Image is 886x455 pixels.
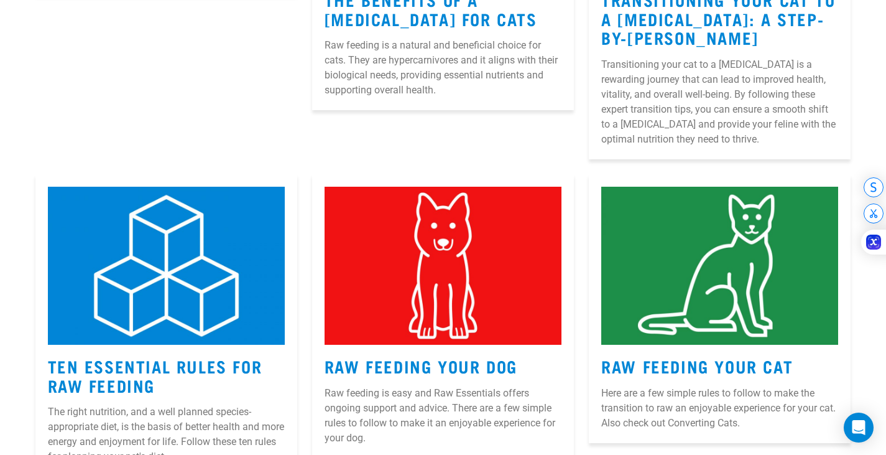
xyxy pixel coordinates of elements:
p: Transitioning your cat to a [MEDICAL_DATA] is a rewarding journey that can lead to improved healt... [601,57,838,147]
a: Raw Feeding Your Cat [601,361,793,370]
a: Raw Feeding Your Dog [325,361,517,370]
img: 1.jpg [48,187,285,345]
a: Ten Essential Rules for Raw Feeding [48,361,262,390]
img: 3.jpg [601,187,838,345]
div: Open Intercom Messenger [844,413,874,443]
p: Here are a few simple rules to follow to make the transition to raw an enjoyable experience for y... [601,386,838,431]
p: Raw feeding is a natural and beneficial choice for cats. They are hypercarnivores and it aligns w... [325,38,561,98]
p: Raw feeding is easy and Raw Essentials offers ongoing support and advice. There are a few simple ... [325,386,561,446]
img: 2.jpg [325,187,561,345]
